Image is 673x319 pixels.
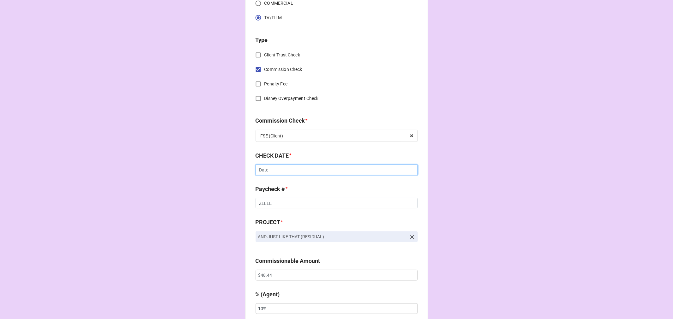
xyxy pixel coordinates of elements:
[258,234,406,240] p: AND JUST LIKE THAT (RESIDUAL)
[264,95,319,102] span: Disney Overpayment Check
[256,218,280,227] label: PROJECT
[256,290,280,299] label: % (Agent)
[264,52,300,58] span: Client Trust Check
[261,134,283,138] div: FSE (Client)
[264,14,282,21] span: TV/FILM
[256,116,305,125] label: Commission Check
[264,66,302,73] span: Commission Check
[256,151,289,160] label: CHECK DATE
[256,185,285,194] label: Paycheck #
[264,81,287,87] span: Penalty Fee
[256,165,418,175] input: Date
[256,257,320,265] label: Commissionable Amount
[256,36,268,44] label: Type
